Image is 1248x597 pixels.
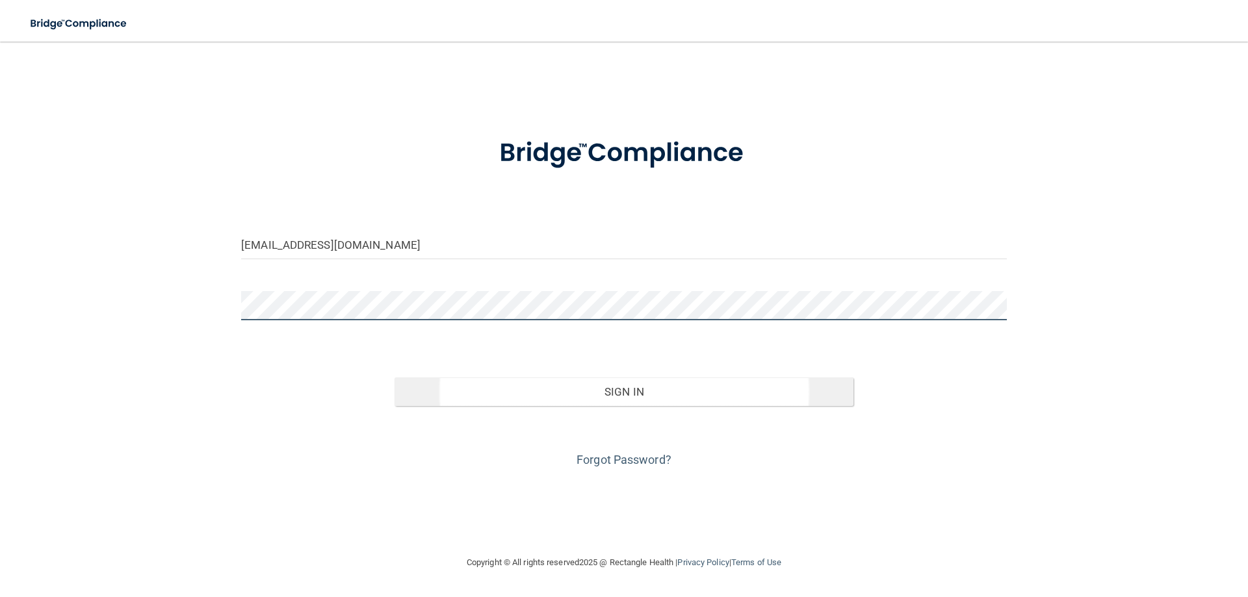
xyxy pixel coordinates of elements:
img: bridge_compliance_login_screen.278c3ca4.svg [473,120,775,187]
img: bridge_compliance_login_screen.278c3ca4.svg [19,10,139,37]
input: Email [241,230,1007,259]
a: Forgot Password? [577,453,671,466]
a: Privacy Policy [677,557,729,567]
div: Copyright © All rights reserved 2025 @ Rectangle Health | | [387,542,861,583]
a: Terms of Use [731,557,781,567]
button: Sign In [395,377,854,406]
